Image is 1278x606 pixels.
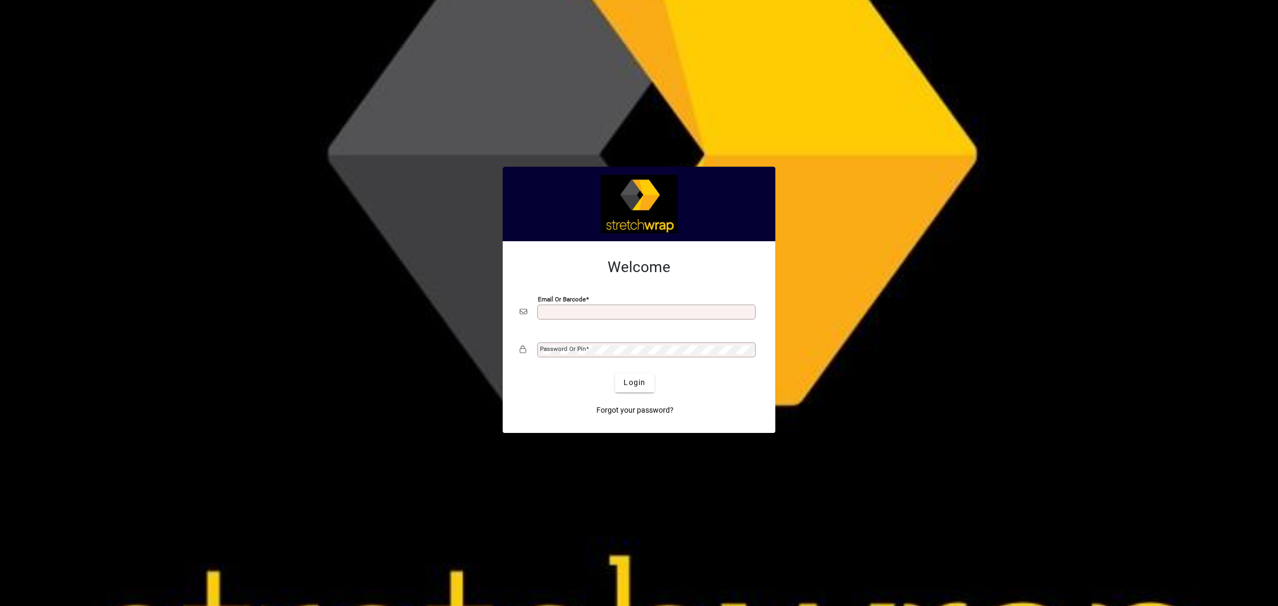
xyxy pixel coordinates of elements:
a: Forgot your password? [592,401,678,420]
mat-label: Password or Pin [540,345,586,353]
h2: Welcome [520,258,758,276]
span: Forgot your password? [596,405,674,416]
mat-label: Email or Barcode [538,295,586,302]
button: Login [615,373,654,392]
span: Login [624,377,645,388]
